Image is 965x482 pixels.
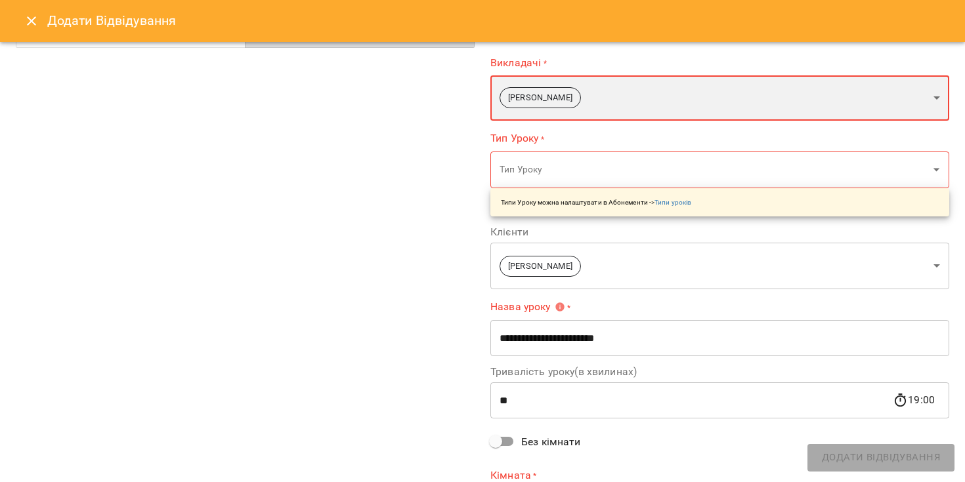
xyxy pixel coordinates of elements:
p: Тип Уроку [500,163,928,176]
div: [PERSON_NAME] [490,75,949,121]
h6: Додати Відвідування [47,10,177,31]
div: [PERSON_NAME] [490,243,949,289]
label: Викладачі [490,55,949,70]
button: Close [16,5,47,37]
span: [PERSON_NAME] [500,260,580,273]
div: Тип Уроку [490,151,949,188]
label: Тривалість уроку(в хвилинах) [490,367,949,377]
svg: Вкажіть назву уроку або виберіть клієнтів [555,302,565,312]
span: [PERSON_NAME] [500,92,580,104]
span: Назва уроку [490,302,565,312]
a: Типи уроків [654,199,691,206]
label: Клієнти [490,227,949,237]
label: Тип Уроку [490,131,949,146]
span: Без кімнати [521,434,581,450]
p: Типи Уроку можна налаштувати в Абонементи -> [501,197,691,207]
